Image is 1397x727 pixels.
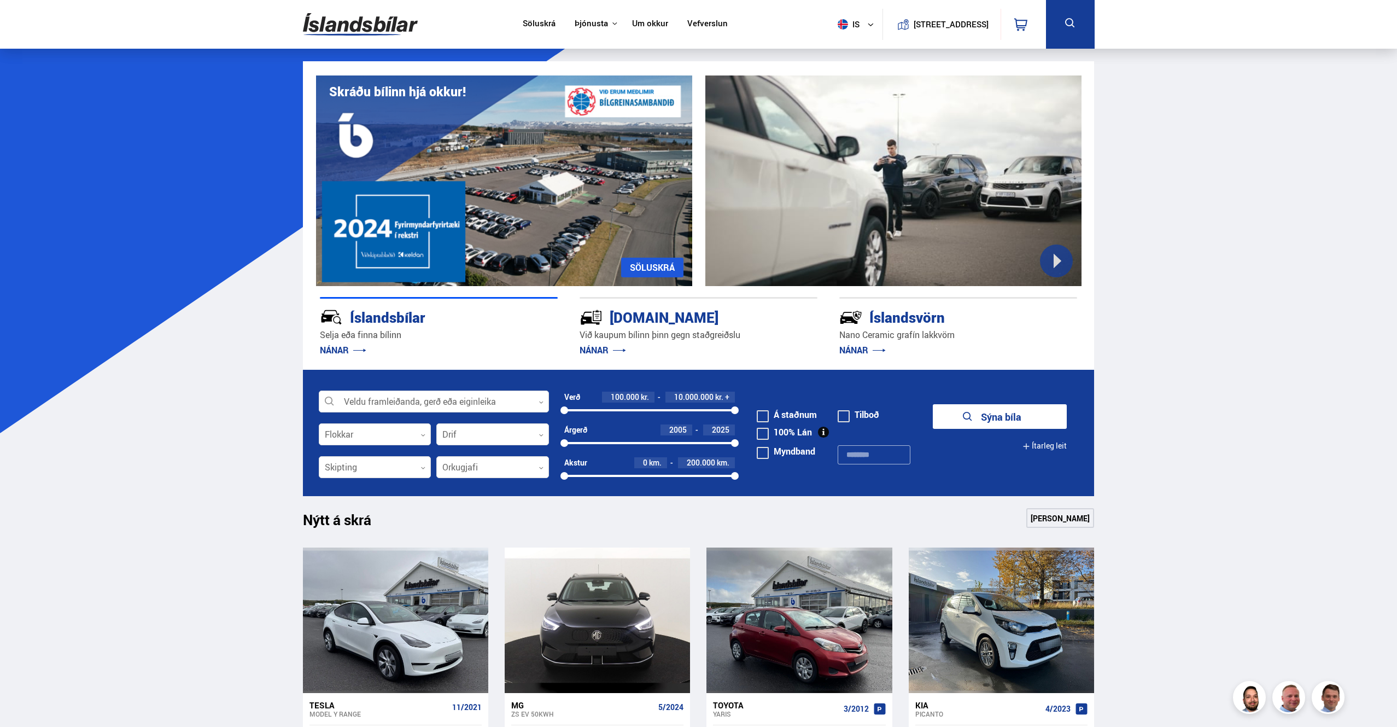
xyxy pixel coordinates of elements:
img: FbJEzSuNWCJXmdc-.webp [1313,683,1346,716]
h1: Skráðu bílinn hjá okkur! [329,84,466,99]
div: [DOMAIN_NAME] [580,307,779,326]
p: Við kaupum bílinn þinn gegn staðgreiðslu [580,329,817,341]
div: Toyota [713,700,839,710]
label: Myndband [757,447,815,456]
span: + [725,393,729,402]
img: tr5P-W3DuiFaO7aO.svg [580,306,603,329]
div: Íslandsbílar [320,307,519,326]
a: Söluskrá [523,19,556,30]
a: Um okkur [632,19,668,30]
img: JRvxyua_JYH6wB4c.svg [320,306,343,329]
div: ZS EV 50KWH [511,710,654,718]
button: Þjónusta [575,19,608,29]
button: is [833,8,882,40]
div: Íslandsvörn [839,307,1038,326]
span: km. [649,458,662,467]
span: 3/2012 [844,705,869,713]
label: Tilboð [838,410,879,419]
a: [PERSON_NAME] [1026,508,1094,528]
span: 0 [643,457,647,468]
h1: Nýtt á skrá [303,511,390,534]
span: km. [717,458,729,467]
button: [STREET_ADDRESS] [918,20,985,29]
a: [STREET_ADDRESS] [889,9,995,40]
img: nhp88E3Fdnt1Opn2.png [1235,683,1267,716]
span: kr. [641,393,649,402]
span: 10.000.000 [674,392,714,402]
span: kr. [715,393,723,402]
p: Nano Ceramic grafín lakkvörn [839,329,1077,341]
a: NÁNAR [580,344,626,356]
p: Selja eða finna bílinn [320,329,558,341]
a: NÁNAR [839,344,886,356]
label: 100% Lán [757,428,812,437]
div: Verð [564,393,580,402]
span: 11/2021 [452,703,482,712]
img: svg+xml;base64,PHN2ZyB4bWxucz0iaHR0cDovL3d3dy53My5vcmcvMjAwMC9zdmciIHdpZHRoPSI1MTIiIGhlaWdodD0iNT... [838,19,848,30]
span: 5/2024 [658,703,683,712]
div: Picanto [915,710,1041,718]
span: 200.000 [687,457,715,468]
span: 2025 [712,424,729,435]
button: Ítarleg leit [1022,434,1067,458]
div: Árgerð [564,426,587,434]
img: eKx6w-_Home_640_.png [316,75,692,286]
a: Vefverslun [687,19,728,30]
label: Á staðnum [757,410,817,419]
span: is [833,19,861,30]
button: Sýna bíla [933,404,1067,429]
div: Akstur [564,458,587,467]
a: NÁNAR [320,344,366,356]
div: Yaris [713,710,839,718]
a: SÖLUSKRÁ [621,258,683,277]
div: Model Y RANGE [309,710,448,718]
img: siFngHWaQ9KaOqBr.png [1274,683,1307,716]
img: G0Ugv5HjCgRt.svg [303,7,418,42]
span: 2005 [669,424,687,435]
img: -Svtn6bYgwAsiwNX.svg [839,306,862,329]
div: Kia [915,700,1041,710]
span: 100.000 [611,392,639,402]
div: MG [511,700,654,710]
span: 4/2023 [1045,705,1071,713]
div: Tesla [309,700,448,710]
